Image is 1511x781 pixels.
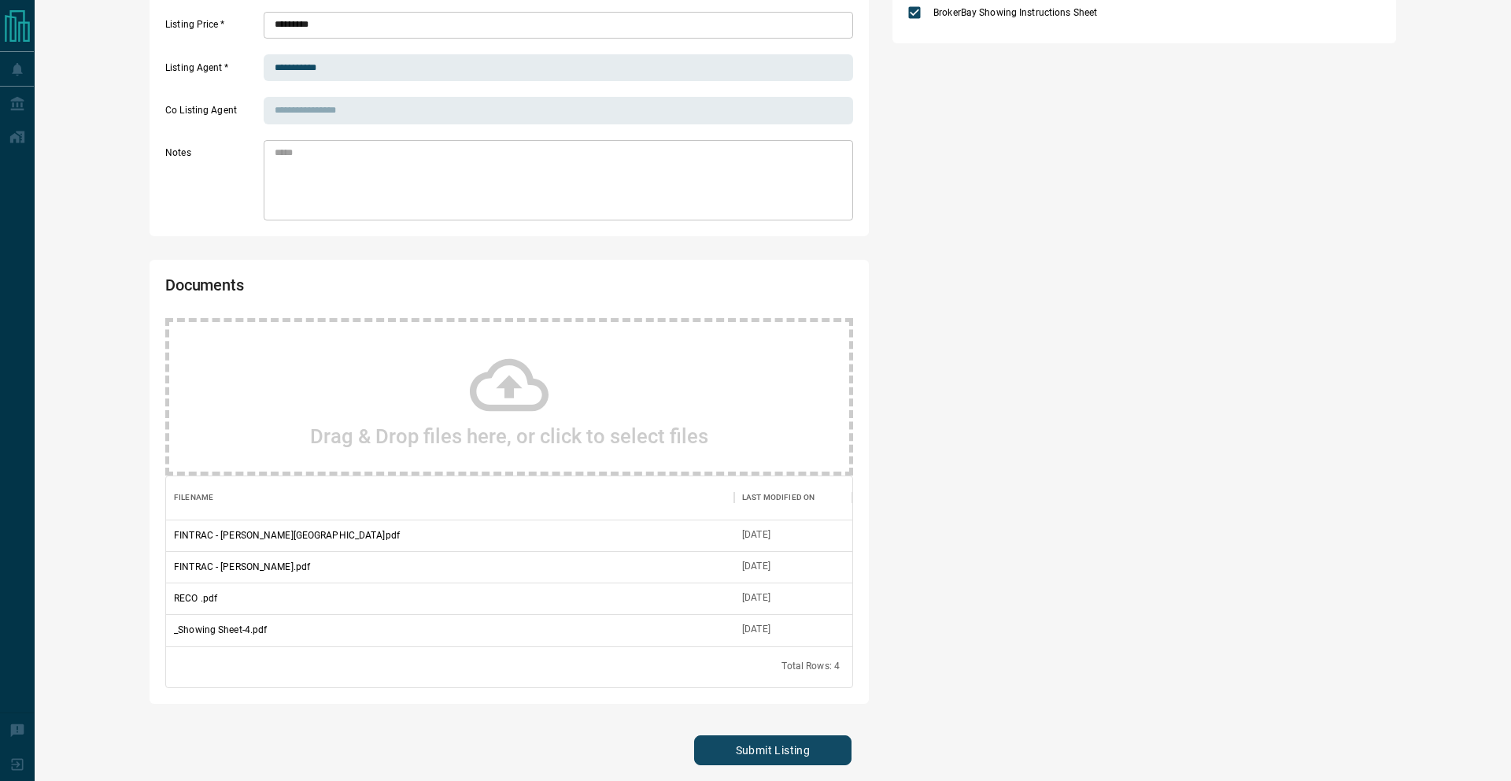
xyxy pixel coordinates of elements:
[742,623,770,636] div: Oct 14, 2025
[174,528,400,542] p: FINTRAC - [PERSON_NAME][GEOGRAPHIC_DATA]pdf
[165,276,578,302] h2: Documents
[174,623,267,637] p: _Showing Sheet-4.pdf
[742,476,815,520] div: Last Modified On
[694,735,852,765] button: Submit Listing
[174,476,213,520] div: Filename
[165,146,260,220] label: Notes
[165,104,260,124] label: Co Listing Agent
[165,61,260,82] label: Listing Agent
[166,476,734,520] div: Filename
[781,660,840,673] div: Total Rows: 4
[929,6,1101,20] span: BrokerBay Showing Instructions Sheet
[742,591,770,605] div: Oct 14, 2025
[174,560,310,574] p: FINTRAC - [PERSON_NAME].pdf
[174,591,217,605] p: RECO .pdf
[742,560,770,573] div: Oct 14, 2025
[742,528,770,542] div: Oct 14, 2025
[310,424,708,448] h2: Drag & Drop files here, or click to select files
[165,18,260,39] label: Listing Price
[734,476,852,520] div: Last Modified On
[165,318,853,476] div: Drag & Drop files here, or click to select files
